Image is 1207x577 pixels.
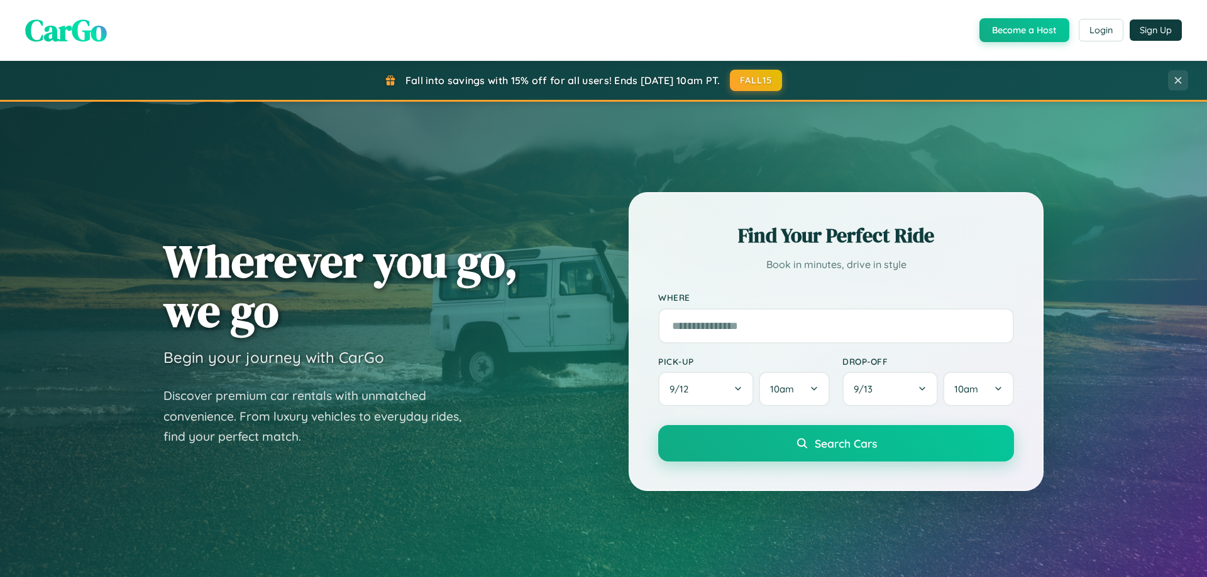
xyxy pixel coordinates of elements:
[658,425,1014,461] button: Search Cars
[954,383,978,395] span: 10am
[854,383,879,395] span: 9 / 13
[979,18,1069,42] button: Become a Host
[1079,19,1123,41] button: Login
[670,383,695,395] span: 9 / 12
[943,372,1014,406] button: 10am
[770,383,794,395] span: 10am
[405,74,720,87] span: Fall into savings with 15% off for all users! Ends [DATE] 10am PT.
[163,348,384,367] h3: Begin your journey with CarGo
[658,293,1014,303] label: Where
[658,356,830,367] label: Pick-up
[730,70,783,91] button: FALL15
[25,9,107,51] span: CarGo
[842,372,938,406] button: 9/13
[658,372,754,406] button: 9/12
[1130,19,1182,41] button: Sign Up
[658,222,1014,249] h2: Find Your Perfect Ride
[163,386,478,447] p: Discover premium car rentals with unmatched convenience. From luxury vehicles to everyday rides, ...
[815,436,877,450] span: Search Cars
[658,256,1014,274] p: Book in minutes, drive in style
[759,372,830,406] button: 10am
[842,356,1014,367] label: Drop-off
[163,236,518,335] h1: Wherever you go, we go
